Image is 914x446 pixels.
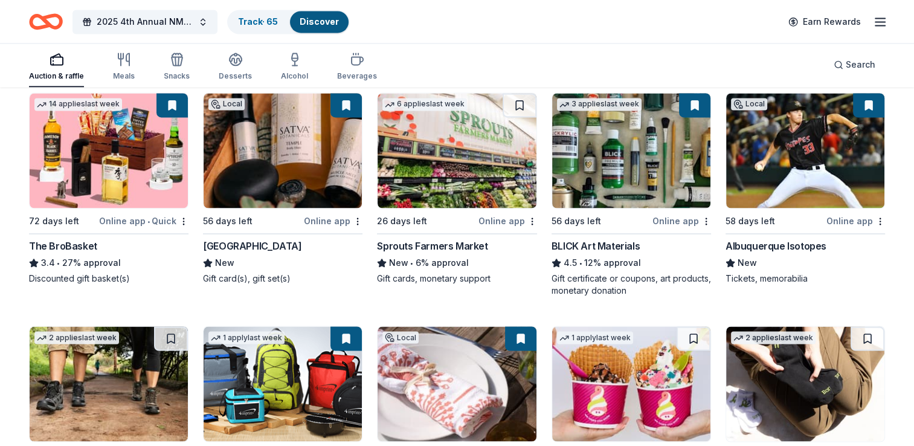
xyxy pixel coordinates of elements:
div: Local [208,98,245,110]
span: New [389,256,408,270]
a: Home [29,7,63,36]
a: Image for Albuquerque IsotopesLocal58 days leftOnline appAlbuquerque IsotopesNewTickets, memorabilia [726,92,885,285]
div: Gift certificate or coupons, art products, monetary donation [552,273,711,297]
div: 72 days left [29,214,79,228]
span: New [738,256,757,270]
span: • [411,258,414,268]
div: Tickets, memorabilia [726,273,885,285]
div: Snacks [164,71,190,81]
span: • [147,216,150,226]
a: Track· 65 [238,16,278,27]
div: Online app Quick [99,213,188,228]
div: Online app [826,213,885,228]
img: Image for The BroBasket [30,93,188,208]
div: 14 applies last week [34,98,122,111]
button: Snacks [164,47,190,87]
div: 2 applies last week [731,331,816,344]
div: Local [731,98,767,110]
a: Image for Ojo Spa ResortsLocal56 days leftOnline app[GEOGRAPHIC_DATA]NewGift card(s), gift set(s) [203,92,362,285]
div: 58 days left [726,214,775,228]
img: Image for 4imprint [204,326,362,441]
div: 1 apply last week [557,331,633,344]
button: Search [824,53,885,77]
span: Search [846,57,875,72]
div: 2 applies last week [34,331,119,344]
div: 6% approval [377,256,536,270]
div: 27% approval [29,256,188,270]
div: [GEOGRAPHIC_DATA] [203,239,301,253]
button: 2025 4th Annual NMAEYC Snowball Gala [72,10,217,34]
div: 6 applies last week [382,98,467,111]
span: • [579,258,582,268]
button: Auction & raffle [29,47,84,87]
img: Image for Ojo Spa Resorts [204,93,362,208]
button: Meals [113,47,135,87]
span: • [57,258,60,268]
div: Discounted gift basket(s) [29,273,188,285]
div: Online app [652,213,711,228]
div: Online app [478,213,537,228]
div: Local [382,331,419,343]
span: New [215,256,234,270]
div: Alcohol [281,71,308,81]
img: Image for Kei & Molly Textiles [378,326,536,441]
button: Beverages [337,47,377,87]
img: Image for Sprouts Farmers Market [378,93,536,208]
div: Beverages [337,71,377,81]
div: The BroBasket [29,239,97,253]
img: Image for Big 5 Sporting Goods [30,326,188,441]
div: 3 applies last week [557,98,642,111]
a: Image for The BroBasket14 applieslast week72 days leftOnline app•QuickThe BroBasket3.4•27% approv... [29,92,188,285]
button: Alcohol [281,47,308,87]
span: 2025 4th Annual NMAEYC Snowball Gala [97,15,193,29]
div: Online app [304,213,362,228]
div: Gift card(s), gift set(s) [203,273,362,285]
div: 12% approval [552,256,711,270]
div: Meals [113,71,135,81]
div: Albuquerque Isotopes [726,239,826,253]
div: BLICK Art Materials [552,239,640,253]
span: 4.5 [564,256,577,270]
button: Track· 65Discover [227,10,350,34]
a: Discover [300,16,339,27]
div: Sprouts Farmers Market [377,239,488,253]
div: 56 days left [552,214,601,228]
div: Desserts [219,71,252,81]
img: Image for Menchie's Frozen Yogurt [552,326,710,441]
div: 26 days left [377,214,427,228]
div: 56 days left [203,214,253,228]
a: Image for Sprouts Farmers Market6 applieslast week26 days leftOnline appSprouts Farmers MarketNew... [377,92,536,285]
div: Gift cards, monetary support [377,273,536,285]
img: Image for Bonfolk Giving Good [726,326,884,441]
button: Desserts [219,47,252,87]
a: Image for BLICK Art Materials3 applieslast week56 days leftOnline appBLICK Art Materials4.5•12% a... [552,92,711,297]
div: Auction & raffle [29,71,84,81]
span: 3.4 [41,256,55,270]
div: 1 apply last week [208,331,285,344]
img: Image for Albuquerque Isotopes [726,93,884,208]
img: Image for BLICK Art Materials [552,93,710,208]
a: Earn Rewards [781,11,868,33]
